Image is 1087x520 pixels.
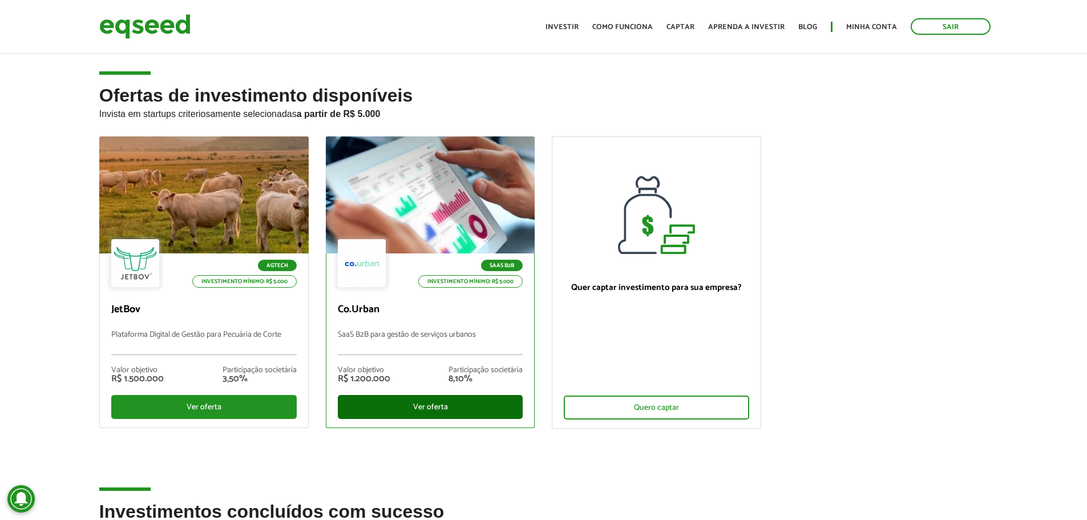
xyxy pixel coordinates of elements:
[798,23,817,31] a: Blog
[666,23,694,31] a: Captar
[99,106,988,119] p: Invista em startups criteriosamente selecionadas
[911,18,991,35] a: Sair
[545,23,579,31] a: Investir
[846,23,897,31] a: Minha conta
[99,11,191,42] img: EqSeed
[111,374,164,384] div: R$ 1.500.000
[99,86,988,136] h2: Ofertas de investimento disponíveis
[708,23,785,31] a: Aprenda a investir
[297,109,381,119] strong: a partir de R$ 5.000
[99,136,309,428] a: Agtech Investimento mínimo: R$ 5.000 JetBov Plataforma Digital de Gestão para Pecuária de Corte V...
[111,330,297,355] p: Plataforma Digital de Gestão para Pecuária de Corte
[448,366,523,374] div: Participação societária
[338,366,390,374] div: Valor objetivo
[326,136,535,428] a: SaaS B2B Investimento mínimo: R$ 5.000 Co.Urban SaaS B2B para gestão de serviços urbanos Valor ob...
[111,366,164,374] div: Valor objetivo
[592,23,653,31] a: Como funciona
[111,304,297,316] p: JetBov
[552,136,761,429] a: Quer captar investimento para sua empresa? Quero captar
[448,374,523,384] div: 8,10%
[338,374,390,384] div: R$ 1.200.000
[564,283,749,293] p: Quer captar investimento para sua empresa?
[223,374,297,384] div: 3,50%
[258,260,297,271] p: Agtech
[223,366,297,374] div: Participação societária
[418,275,523,288] p: Investimento mínimo: R$ 5.000
[192,275,297,288] p: Investimento mínimo: R$ 5.000
[338,395,523,419] div: Ver oferta
[111,395,297,419] div: Ver oferta
[338,330,523,355] p: SaaS B2B para gestão de serviços urbanos
[338,304,523,316] p: Co.Urban
[481,260,523,271] p: SaaS B2B
[564,396,749,420] div: Quero captar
